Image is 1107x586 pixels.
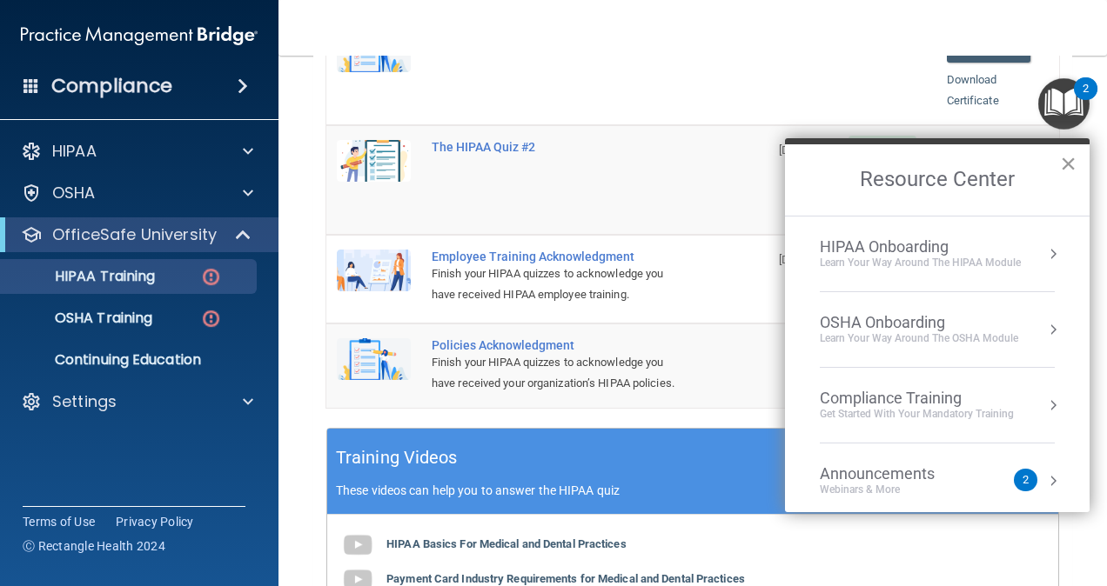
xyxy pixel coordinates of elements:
img: PMB logo [21,18,258,53]
p: OSHA [52,183,96,203]
div: Compliance Training [820,389,1014,408]
button: Close [1060,150,1077,177]
span: [DATE] [779,253,812,266]
div: Policies Acknowledgment [432,338,681,352]
p: HIPAA Training [11,268,155,285]
div: Learn Your Way around the HIPAA module [820,256,1021,270]
p: OfficeSafe University [52,224,217,245]
img: danger-circle.6113f641.png [200,266,222,288]
div: Employee Training Acknowledgment [432,250,681,263]
a: OSHA [21,183,253,203]
div: 2 [1083,89,1089,111]
div: Finish your HIPAA quizzes to acknowledge you have received your organization’s HIPAA policies. [432,352,681,394]
div: The HIPAA Quiz #2 [432,140,681,154]
iframe: Drift Widget Chat Controller [806,463,1086,532]
div: Finish your HIPAA quizzes to acknowledge you have received HIPAA employee training. [432,263,681,305]
img: gray_youtube_icon.38fcd6cc.png [340,528,375,563]
b: Payment Card Industry Requirements for Medical and Dental Practices [386,572,745,585]
span: Ⓒ Rectangle Health 2024 [23,537,165,555]
button: Open Resource Center, 2 new notifications [1038,78,1090,130]
div: Learn your way around the OSHA module [820,331,1018,346]
p: These videos can help you to answer the HIPAA quiz [336,483,1050,497]
div: OSHA Onboarding [820,313,1018,332]
div: Resource Center [785,138,1090,512]
span: Complete [849,136,917,163]
a: Terms of Use [23,513,95,530]
p: HIPAA [52,141,97,162]
p: Continuing Education [11,351,249,369]
p: OSHA Training [11,310,152,327]
img: danger-circle.6113f641.png [200,308,222,330]
a: HIPAA [21,141,253,162]
div: HIPAA Onboarding [820,237,1021,256]
h4: Compliance [51,74,172,98]
h2: Resource Center [785,144,1090,216]
b: HIPAA Basics For Medical and Dental Practices [386,537,627,550]
a: Privacy Policy [116,513,194,530]
div: Get Started with your mandatory training [820,407,1014,422]
a: Settings [21,391,253,412]
span: [DATE] [779,143,812,156]
p: Settings [52,391,117,412]
a: Download Certificate [947,73,999,107]
h5: Training Videos [336,443,458,473]
a: OfficeSafe University [21,224,252,245]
